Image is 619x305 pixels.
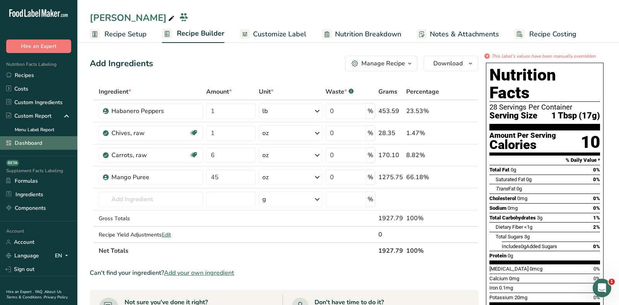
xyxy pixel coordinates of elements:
[262,129,268,138] div: oz
[489,276,508,281] span: Calcium
[377,242,405,259] th: 1927.79
[6,249,39,262] a: Language
[111,151,190,160] div: Carrots, raw
[162,231,171,238] span: Edit
[489,295,513,300] span: Potassium
[378,87,397,96] span: Grams
[406,106,441,116] div: 23.53%
[496,186,515,192] span: Fat
[511,167,516,173] span: 0g
[491,53,596,60] i: This label's values have been manually overridden
[517,195,527,201] span: 0mg
[406,87,439,96] span: Percentage
[262,151,268,160] div: oz
[177,28,224,39] span: Recipe Builder
[6,289,62,300] a: About Us .
[335,29,401,39] span: Nutrition Breakdown
[593,224,600,230] span: 2%
[259,87,274,96] span: Unit
[489,253,506,259] span: Protein
[489,139,556,151] div: Calories
[417,26,499,43] a: Notes & Attachments
[489,215,536,221] span: Total Carbohydrates
[97,242,377,259] th: Net Totals
[90,268,478,278] div: Can't find your ingredient?
[516,186,522,192] span: 0g
[378,230,403,239] div: 0
[524,224,532,230] span: <1g
[90,26,147,43] a: Recipe Setup
[206,87,232,96] span: Amount
[405,242,443,259] th: 100%
[593,279,611,297] iframe: Intercom live chat
[345,56,417,71] button: Manage Recipe
[55,251,71,260] div: EN
[406,129,441,138] div: 1.47%
[489,205,506,211] span: Sodium
[496,176,525,182] span: Saturated Fat
[489,132,556,139] div: Amount Per Serving
[162,25,224,43] a: Recipe Builder
[378,214,403,223] div: 1927.79
[593,243,600,249] span: 0%
[508,205,518,211] span: 0mg
[526,176,532,182] span: 0g
[593,276,600,281] span: 0%
[593,176,600,182] span: 0%
[489,266,528,272] span: [MEDICAL_DATA]
[489,111,537,121] span: Serving Size
[6,289,34,295] a: Hire an Expert .
[325,87,354,96] div: Waste
[322,26,401,43] a: Nutrition Breakdown
[262,173,268,182] div: oz
[90,57,153,70] div: Add Ingredients
[515,26,576,43] a: Recipe Costing
[424,56,478,71] button: Download
[489,103,600,111] div: 28 Servings Per Container
[99,214,203,223] div: Gross Totals
[593,195,600,201] span: 0%
[489,195,516,201] span: Cholesterol
[529,29,576,39] span: Recipe Costing
[6,39,71,53] button: Hire an Expert
[104,29,147,39] span: Recipe Setup
[240,26,306,43] a: Customize Label
[378,173,403,182] div: 1275.75
[430,29,499,39] span: Notes & Attachments
[378,129,403,138] div: 28.35
[44,295,68,300] a: Privacy Policy
[581,132,600,152] div: 10
[530,266,542,272] span: 0mcg
[90,11,176,25] div: [PERSON_NAME]
[253,29,306,39] span: Customize Label
[378,106,403,116] div: 453.59
[593,295,600,300] span: 0%
[262,195,266,204] div: g
[499,285,513,291] span: 0.1mg
[406,214,441,223] div: 100%
[609,279,615,285] span: 1
[496,234,523,240] span: Total Sugars
[378,151,403,160] div: 170.10
[7,295,44,300] a: Terms & Conditions .
[496,186,508,192] i: Trans
[406,173,441,182] div: 66.18%
[6,160,19,166] div: BETA
[489,66,600,102] h1: Nutrition Facts
[496,224,523,230] span: Dietary Fiber
[489,285,498,291] span: Iron
[361,59,405,68] div: Manage Recipe
[551,111,600,121] span: 1 Tbsp (17g)
[111,106,199,116] div: Habanero Peppers
[99,87,131,96] span: Ingredient
[99,192,203,207] input: Add Ingredient
[111,129,190,138] div: Chives, raw
[508,253,513,259] span: 0g
[406,151,441,160] div: 8.82%
[524,234,530,240] span: 3g
[164,268,234,278] span: Add your own ingredient
[515,295,527,300] span: 20mg
[593,167,600,173] span: 0%
[502,243,557,249] span: Includes Added Sugars
[35,289,44,295] a: FAQ .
